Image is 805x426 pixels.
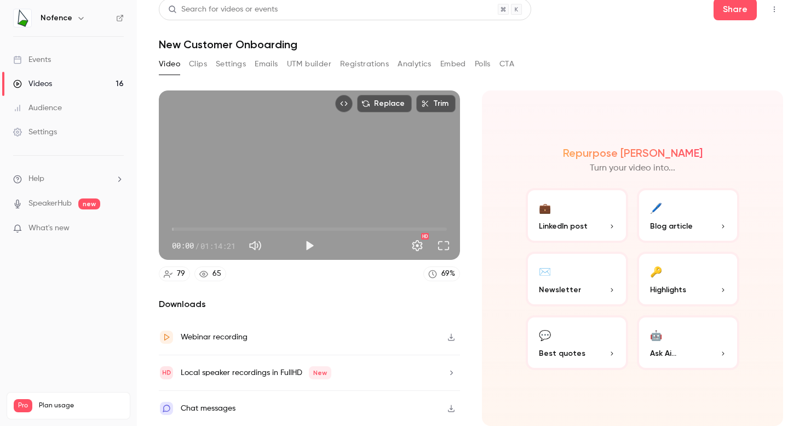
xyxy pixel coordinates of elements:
button: Play [298,235,320,257]
p: Turn your video into... [590,162,675,175]
span: What's new [28,223,70,234]
div: Local speaker recordings in FullHD [181,366,331,379]
span: 01:14:21 [200,240,235,252]
div: ✉️ [539,263,551,280]
span: Plan usage [39,401,123,410]
h2: Downloads [159,298,460,311]
span: 00:00 [172,240,194,252]
iframe: Noticeable Trigger [111,224,124,234]
button: CTA [499,55,514,73]
button: 🔑Highlights [637,252,739,306]
button: Clips [189,55,207,73]
div: 💬 [539,326,551,343]
img: Nofence [14,9,31,27]
span: Ask Ai... [650,348,676,359]
div: Videos [13,78,52,89]
div: 69 % [441,268,455,280]
div: 79 [177,268,185,280]
button: Full screen [433,235,455,257]
span: New [309,366,331,379]
div: Webinar recording [181,331,248,344]
button: Polls [475,55,491,73]
div: 🔑 [650,263,662,280]
button: Settings [406,235,428,257]
div: HD [421,233,429,240]
h6: Nofence [41,13,72,24]
button: Trim [416,95,456,112]
button: Emails [255,55,278,73]
a: 69% [423,266,460,281]
div: Audience [13,103,62,113]
div: 00:00 [172,240,235,252]
div: 🖊️ [650,199,662,216]
div: Chat messages [181,402,235,415]
button: Embed [440,55,466,73]
button: Embed video [335,95,353,112]
button: 💼LinkedIn post [526,188,628,243]
span: / [195,240,199,252]
h1: New Customer Onboarding [159,38,783,51]
span: Blog article [650,220,693,232]
span: LinkedIn post [539,220,588,232]
div: 💼 [539,199,551,216]
a: SpeakerHub [28,198,72,209]
button: Video [159,55,180,73]
button: ✉️Newsletter [526,252,628,306]
a: 79 [159,266,190,281]
span: Newsletter [539,284,581,296]
button: Replace [357,95,412,112]
button: Top Bar Actions [766,1,783,18]
span: Help [28,173,44,185]
button: 🖊️Blog article [637,188,739,243]
span: Highlights [650,284,686,296]
span: new [78,198,100,209]
a: 65 [194,266,226,281]
div: 🤖 [650,326,662,343]
div: 65 [212,268,221,280]
button: 💬Best quotes [526,315,628,370]
div: Events [13,54,51,65]
button: 🤖Ask Ai... [637,315,739,370]
span: Pro [14,399,32,412]
button: UTM builder [287,55,331,73]
h2: Repurpose [PERSON_NAME] [563,146,703,160]
div: Search for videos or events [168,4,278,15]
button: Settings [216,55,246,73]
li: help-dropdown-opener [13,173,124,185]
button: Mute [244,235,266,257]
span: Best quotes [539,348,585,359]
div: Settings [13,127,57,138]
button: Registrations [340,55,389,73]
button: Analytics [398,55,432,73]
